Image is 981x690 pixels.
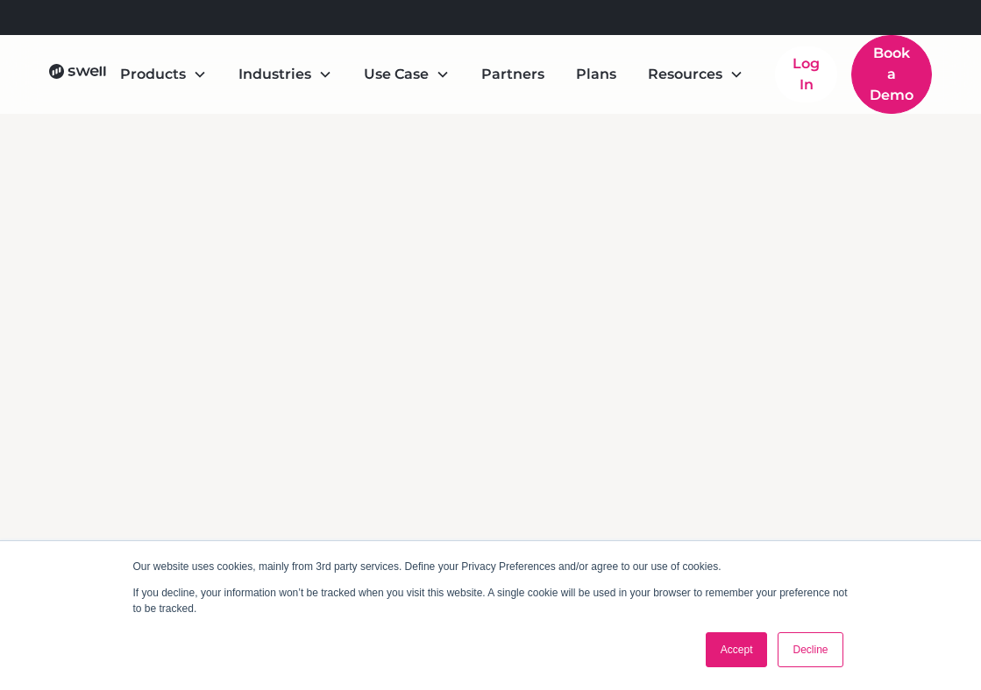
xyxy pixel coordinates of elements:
div: Resources [648,64,722,85]
div: Industries [224,57,346,92]
a: home [49,64,106,85]
div: Use Case [350,57,464,92]
div: Resources [634,57,757,92]
a: Accept [706,632,768,667]
a: Decline [778,632,842,667]
a: Partners [467,57,558,92]
p: If you decline, your information won’t be tracked when you visit this website. A single cookie wi... [133,585,849,616]
div: Products [120,64,186,85]
a: Log In [775,46,837,102]
a: Plans [562,57,630,92]
div: Industries [238,64,311,85]
div: Use Case [364,64,429,85]
p: Our website uses cookies, mainly from 3rd party services. Define your Privacy Preferences and/or ... [133,559,849,574]
div: Products [106,57,221,92]
a: Book a Demo [851,35,932,114]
